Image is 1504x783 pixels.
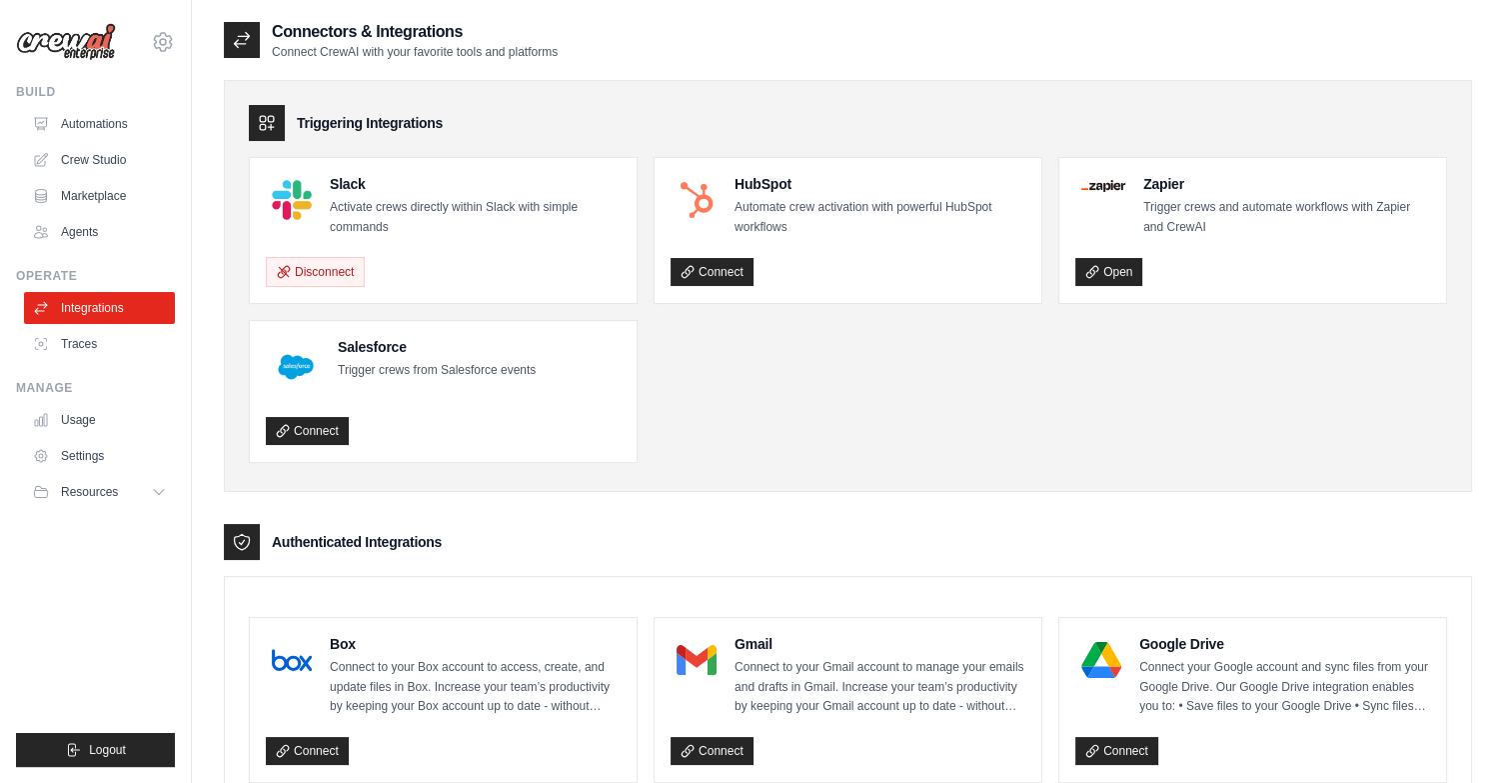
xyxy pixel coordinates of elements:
a: Connect [266,737,349,765]
img: Slack Logo [272,180,312,220]
h4: Salesforce [338,337,536,357]
a: Connect [266,417,349,445]
a: Settings [24,440,175,472]
p: Automate crew activation with powerful HubSpot workflows [735,198,1025,237]
h3: Triggering Integrations [297,113,443,133]
p: Activate crews directly within Slack with simple commands [330,198,621,237]
img: Google Drive Logo [1081,640,1121,680]
img: Logo [16,23,116,61]
a: Connect [1075,737,1158,765]
img: Zapier Logo [1081,180,1125,192]
p: Connect to your Gmail account to manage your emails and drafts in Gmail. Increase your team’s pro... [735,658,1025,717]
a: Traces [24,328,175,360]
a: Usage [24,404,175,436]
p: Trigger crews from Salesforce events [338,361,536,381]
h4: Google Drive [1139,634,1430,654]
p: Connect to your Box account to access, create, and update files in Box. Increase your team’s prod... [330,658,621,717]
a: Connect [671,737,753,765]
a: Marketplace [24,180,175,212]
img: Gmail Logo [677,640,717,680]
a: Agents [24,216,175,248]
h4: Box [330,634,621,654]
p: Connect your Google account and sync files from your Google Drive. Our Google Drive integration e... [1139,658,1430,717]
span: Resources [61,484,118,500]
h4: Gmail [735,634,1025,654]
button: Logout [16,733,175,767]
h4: HubSpot [735,174,1025,194]
div: Manage [16,380,175,396]
img: Box Logo [272,640,312,680]
img: Salesforce Logo [272,343,320,391]
a: Automations [24,108,175,140]
div: Operate [16,268,175,284]
a: Integrations [24,292,175,324]
h4: Zapier [1143,174,1430,194]
h4: Slack [330,174,621,194]
h2: Connectors & Integrations [272,20,558,44]
img: HubSpot Logo [677,180,717,220]
a: Open [1075,258,1142,286]
div: Build [16,84,175,100]
p: Connect CrewAI with your favorite tools and platforms [272,44,558,60]
button: Disconnect [266,257,365,287]
button: Resources [24,476,175,508]
a: Crew Studio [24,144,175,176]
p: Trigger crews and automate workflows with Zapier and CrewAI [1143,198,1430,237]
span: Logout [89,742,126,758]
a: Connect [671,258,753,286]
h3: Authenticated Integrations [272,532,442,552]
